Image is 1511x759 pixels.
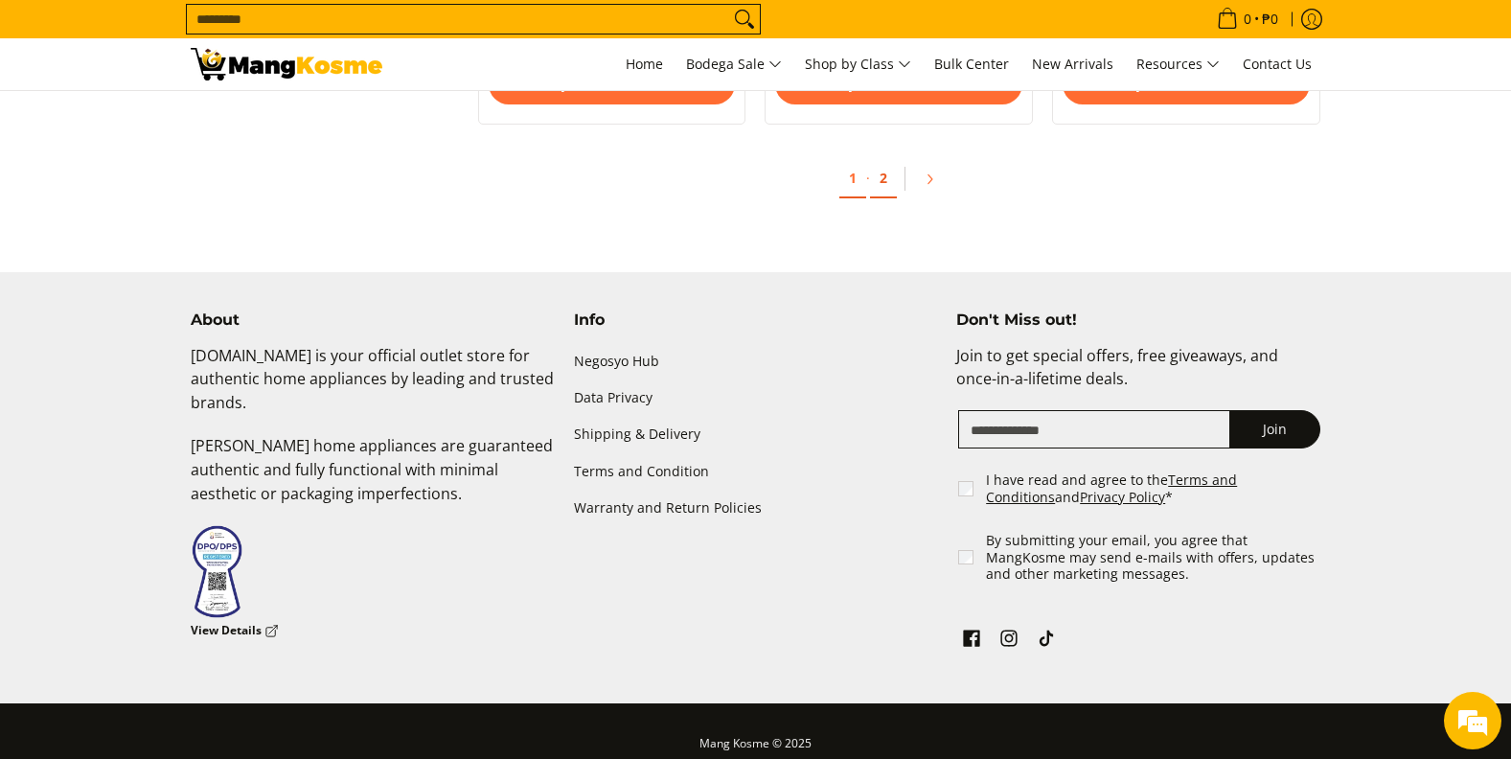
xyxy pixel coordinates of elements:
span: • [1211,9,1284,30]
span: Shop by Class [805,53,911,77]
a: Negosyo Hub [574,344,938,380]
p: Join to get special offers, free giveaways, and once-in-a-lifetime deals. [956,344,1320,411]
span: ₱0 [1259,12,1281,26]
a: Bodega Sale [676,38,791,90]
a: Data Privacy [574,380,938,417]
h4: Don't Miss out! [956,310,1320,330]
div: Chat with us now [100,107,322,132]
textarea: Type your message and hit 'Enter' [10,523,365,590]
p: [PERSON_NAME] home appliances are guaranteed authentic and fully functional with minimal aestheti... [191,434,555,524]
div: Minimize live chat window [314,10,360,56]
a: Warranty and Return Policies [574,490,938,526]
h4: About [191,310,555,330]
span: · [866,169,870,187]
a: Resources [1127,38,1229,90]
span: We're online! [111,241,264,435]
button: Search [729,5,760,34]
span: Resources [1136,53,1220,77]
a: Terms and Conditions [986,471,1237,506]
a: Bulk Center [925,38,1019,90]
span: 0 [1241,12,1254,26]
img: Data Privacy Seal [191,524,243,619]
span: Contact Us [1243,55,1312,73]
img: Premium Deals: Best Premium Home Appliances Sale l Mang Kosme Air Conditioners [191,48,382,80]
label: I have read and agree to the and * [986,471,1322,505]
span: Bulk Center [934,55,1009,73]
a: Shipping & Delivery [574,417,938,453]
a: View Details [191,619,279,643]
span: Home [626,55,663,73]
ul: Pagination [469,153,1331,215]
a: 1 [839,159,866,198]
span: New Arrivals [1032,55,1113,73]
a: New Arrivals [1022,38,1123,90]
a: Home [616,38,673,90]
a: 2 [870,159,897,198]
span: Bodega Sale [686,53,782,77]
a: Terms and Condition [574,453,938,490]
button: Join [1229,410,1320,448]
nav: Main Menu [401,38,1321,90]
p: [DOMAIN_NAME] is your official outlet store for authentic home appliances by leading and trusted ... [191,344,555,434]
label: By submitting your email, you agree that MangKosme may send e-mails with offers, updates and othe... [986,532,1322,583]
a: See Mang Kosme on Facebook [958,625,985,657]
a: Shop by Class [795,38,921,90]
a: Contact Us [1233,38,1321,90]
a: Privacy Policy [1080,488,1165,506]
a: See Mang Kosme on Instagram [996,625,1022,657]
h4: Info [574,310,938,330]
a: See Mang Kosme on TikTok [1033,625,1060,657]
